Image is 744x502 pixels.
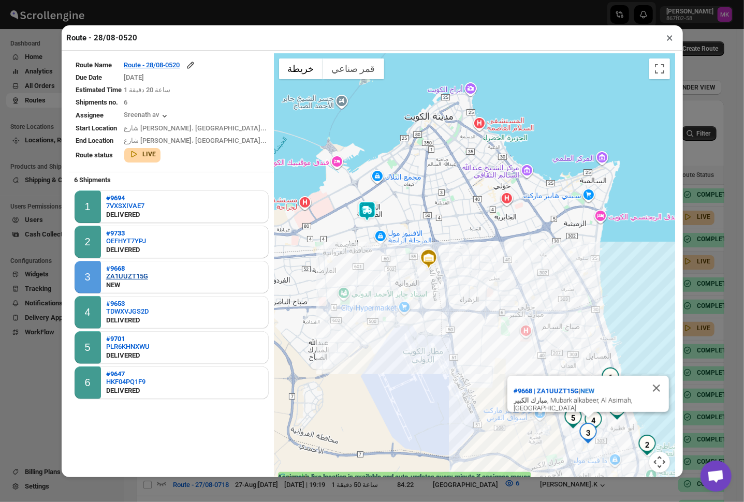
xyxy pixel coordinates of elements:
[76,61,112,69] span: Route Name
[507,383,585,400] button: #9668 | ZA1UUZT15G
[514,396,669,412] div: مبارك الكبير, Mubark alkabeer, Al Asimah, [GEOGRAPHIC_DATA]
[106,194,125,202] b: #9694
[85,306,91,318] div: 4
[76,111,104,119] span: Assignee
[76,98,119,106] span: Shipments no.
[106,300,149,307] button: #9653
[85,342,91,353] div: 5
[106,280,148,290] div: NEW
[276,471,311,485] img: Google
[600,367,621,388] div: 6
[124,73,144,81] span: [DATE]
[563,408,583,429] div: 5
[76,124,118,132] span: Start Location
[124,136,267,146] div: شارع [PERSON_NAME]، [GEOGRAPHIC_DATA]...
[514,386,669,396] div: |
[106,229,146,237] button: #9733
[106,370,145,378] button: #9647
[143,151,156,158] b: LIVE
[580,387,594,395] span: NEW
[701,461,732,492] a: دردشة مفتوحة
[76,73,103,81] span: Due Date
[69,171,116,189] b: 6 Shipments
[76,86,122,94] span: Estimated Time
[644,376,669,401] button: إغلاق
[85,201,91,213] div: 1
[76,151,113,159] span: Route status
[276,471,311,485] a: ‏فتح هذه المنطقة في "خرائط Google" (يؤدي ذلك إلى فتح نافذة جديدة)
[106,386,145,396] div: DELIVERED
[279,58,323,79] button: عرض خريطة الشارع
[106,335,125,343] b: #9701
[106,229,125,237] b: #9733
[128,149,156,159] button: LIVE
[278,472,531,482] label: Assignee's live location is available and auto-updates every minute if assignee moves
[578,423,599,444] div: 3
[106,300,125,307] b: #9653
[106,315,149,326] div: DELIVERED
[76,137,114,144] span: End Location
[106,378,145,386] button: HKF04PQ1F9
[106,237,146,245] button: OEFHYT7YPJ
[106,307,149,315] button: TDWXVJGS2D
[106,245,146,255] div: DELIVERED
[106,264,148,272] button: #9668
[67,33,138,43] h2: Route - 28/08-0520
[323,58,384,79] button: عرض صور القمر الصناعي
[106,194,144,202] button: #9694
[106,202,144,210] button: 7VXSXIVAE7
[106,210,144,220] div: DELIVERED
[85,377,91,389] div: 6
[124,60,196,70] button: Route - 28/08-0520
[663,31,678,45] button: ×
[106,350,150,361] div: DELIVERED
[649,452,670,473] button: عناصر التحكّم بطريقة عرض الخريطة
[124,86,171,94] span: 1 ساعة 20 دقيقة
[106,264,125,272] b: #9668
[106,370,125,378] b: #9647
[124,123,267,134] div: شارع [PERSON_NAME]، [GEOGRAPHIC_DATA]...
[85,236,91,248] div: 2
[106,343,150,350] button: PLR6KHNXWU
[637,435,658,455] div: 2
[124,98,128,106] span: 6
[106,335,150,343] button: #9701
[514,387,579,395] b: #9668 | ZA1UUZT15G
[583,410,604,431] div: 4
[106,272,148,280] button: ZA1UUZT15G
[124,111,170,121] button: Sreenath av
[607,399,628,420] div: 1
[649,58,670,79] button: تبديل إلى العرض ملء الشاشة
[85,271,91,283] div: 3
